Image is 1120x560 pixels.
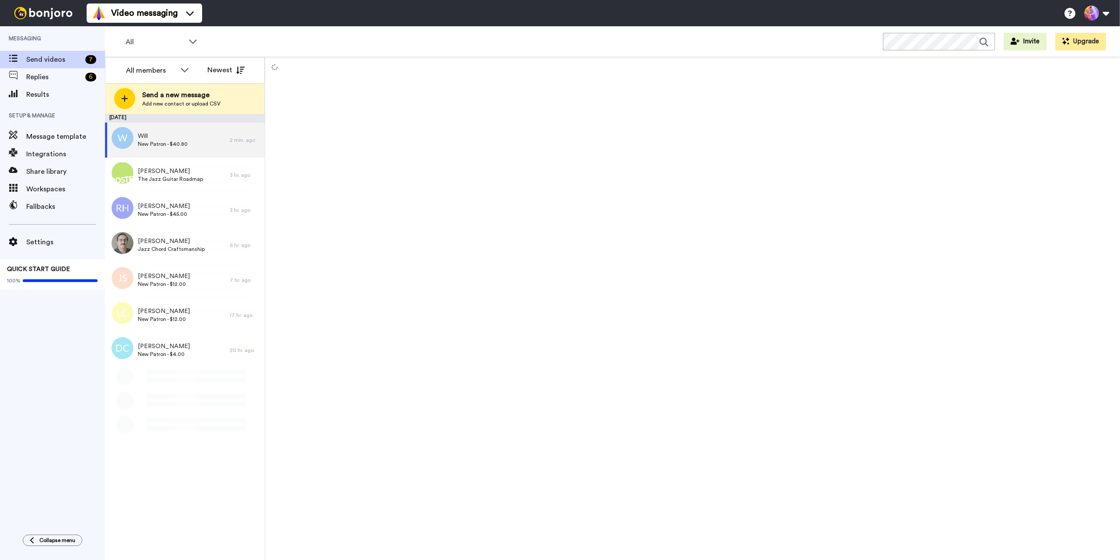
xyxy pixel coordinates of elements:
[138,211,190,218] span: New Patron - $45.00
[126,65,176,76] div: All members
[26,54,82,65] span: Send videos
[105,114,265,123] div: [DATE]
[85,55,96,64] div: 7
[138,132,188,141] span: Will
[10,7,76,19] img: bj-logo-header-white.svg
[142,90,220,100] span: Send a new message
[138,342,190,351] span: [PERSON_NAME]
[7,266,70,272] span: QUICK START GUIDE
[138,176,203,183] span: The Jazz Guitar Roadmap
[230,207,260,214] div: 3 hr. ago
[230,242,260,249] div: 6 hr. ago
[112,337,133,359] img: dc.png
[26,184,105,194] span: Workspaces
[26,149,105,159] span: Integrations
[1055,33,1106,50] button: Upgrade
[230,277,260,284] div: 7 hr. ago
[112,267,133,289] img: js.png
[201,61,251,79] button: Newest
[138,272,190,281] span: [PERSON_NAME]
[111,7,178,19] span: Video messaging
[26,131,105,142] span: Message template
[138,316,190,323] span: New Patron - $12.00
[138,202,190,211] span: [PERSON_NAME]
[138,167,203,176] span: [PERSON_NAME]
[138,141,188,148] span: New Patron - $40.80
[23,535,82,546] button: Collapse menu
[138,307,190,316] span: [PERSON_NAME]
[39,537,75,544] span: Collapse menu
[230,172,260,179] div: 3 hr. ago
[26,237,105,247] span: Settings
[26,166,105,177] span: Share library
[142,100,220,107] span: Add new contact or upload CSV
[112,162,133,184] img: 8de251b7-242b-471b-aa98-855c4c409c97.png
[126,37,184,47] span: All
[112,127,133,149] img: w.png
[26,72,82,82] span: Replies
[26,89,105,100] span: Results
[138,281,190,288] span: New Patron - $12.00
[1004,33,1046,50] button: Invite
[230,312,260,319] div: 17 hr. ago
[7,277,21,284] span: 100%
[92,6,106,20] img: vm-color.svg
[138,246,205,253] span: Jazz Chord Craftsmanship
[138,237,205,246] span: [PERSON_NAME]
[112,302,133,324] img: lc.png
[85,73,96,81] div: 6
[26,201,105,212] span: Fallbacks
[230,347,260,354] div: 20 hr. ago
[138,351,190,358] span: New Patron - $4.00
[112,232,133,254] img: 5dd51e38-6e88-4955-94f9-1d5823b998eb.jpg
[230,137,260,144] div: 2 min. ago
[112,197,133,219] img: rh.png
